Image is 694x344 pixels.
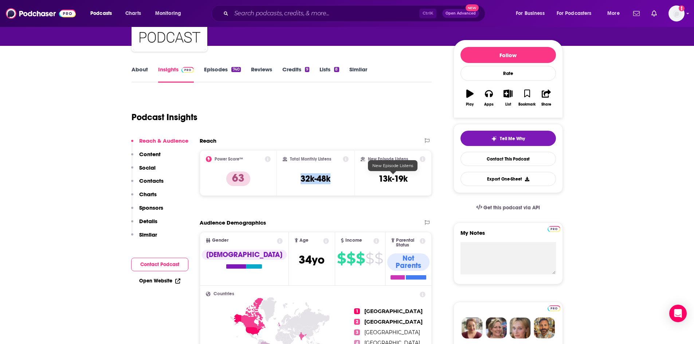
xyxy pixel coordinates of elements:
[354,308,360,314] span: 1
[462,317,483,339] img: Sydney Profile
[548,304,560,311] a: Pro website
[379,173,408,184] h3: 13k-19k
[419,9,436,18] span: Ctrl K
[139,164,156,171] p: Social
[139,137,188,144] p: Reach & Audience
[251,66,272,83] a: Reviews
[125,8,141,19] span: Charts
[150,8,191,19] button: open menu
[121,8,145,19] a: Charts
[668,5,685,21] span: Logged in as nbaderrubenstein
[537,85,556,111] button: Share
[218,5,492,22] div: Search podcasts, credits, & more...
[231,8,419,19] input: Search podcasts, credits, & more...
[231,67,240,72] div: 740
[139,278,180,284] a: Open Website
[213,292,234,296] span: Countries
[548,226,560,232] img: Podchaser Pro
[548,225,560,232] a: Pro website
[226,171,250,186] p: 63
[669,305,687,322] div: Open Intercom Messenger
[132,112,197,123] h1: Podcast Insights
[282,66,309,83] a: Credits9
[466,102,474,107] div: Play
[460,131,556,146] button: tell me why sparkleTell Me Why
[139,177,164,184] p: Contacts
[85,8,121,19] button: open menu
[132,66,148,83] a: About
[337,253,346,264] span: $
[200,137,216,144] h2: Reach
[387,253,430,271] div: Not Parents
[212,238,228,243] span: Gender
[375,253,383,264] span: $
[372,163,413,168] span: New Episode Listens
[518,85,537,111] button: Bookmark
[668,5,685,21] img: User Profile
[131,258,188,271] button: Contact Podcast
[131,191,157,204] button: Charts
[158,66,194,83] a: InsightsPodchaser Pro
[200,219,266,226] h2: Audience Demographics
[319,66,339,83] a: Lists8
[552,8,602,19] button: open menu
[354,319,360,325] span: 2
[181,67,194,73] img: Podchaser Pro
[511,8,554,19] button: open menu
[460,85,479,111] button: Play
[131,177,164,191] button: Contacts
[460,47,556,63] button: Follow
[131,151,161,164] button: Content
[131,204,163,218] button: Sponsors
[548,305,560,311] img: Podchaser Pro
[299,253,325,267] span: 34 yo
[396,238,419,248] span: Parental Status
[139,204,163,211] p: Sponsors
[498,85,517,111] button: List
[491,136,497,142] img: tell me why sparkle
[368,157,408,162] h2: New Episode Listens
[364,319,423,325] span: [GEOGRAPHIC_DATA]
[460,152,556,166] a: Contact This Podcast
[460,66,556,81] div: Rate
[557,8,592,19] span: For Podcasters
[305,67,309,72] div: 9
[602,8,629,19] button: open menu
[484,102,494,107] div: Apps
[334,67,339,72] div: 8
[139,151,161,158] p: Content
[354,329,360,335] span: 3
[534,317,555,339] img: Jon Profile
[139,218,157,225] p: Details
[155,8,181,19] span: Monitoring
[131,218,157,231] button: Details
[442,9,479,18] button: Open AdvancedNew
[356,253,365,264] span: $
[460,172,556,186] button: Export One-Sheet
[139,231,157,238] p: Similar
[505,102,511,107] div: List
[486,317,507,339] img: Barbara Profile
[630,7,643,20] a: Show notifications dropdown
[460,229,556,242] label: My Notes
[365,253,374,264] span: $
[516,8,545,19] span: For Business
[466,4,479,11] span: New
[679,5,685,11] svg: Add a profile image
[131,137,188,151] button: Reach & Audience
[6,7,76,20] img: Podchaser - Follow, Share and Rate Podcasts
[510,317,531,339] img: Jules Profile
[518,102,536,107] div: Bookmark
[204,66,240,83] a: Episodes740
[301,173,330,184] h3: 32k-48k
[131,231,157,245] button: Similar
[139,191,157,198] p: Charts
[446,12,476,15] span: Open Advanced
[541,102,551,107] div: Share
[215,157,243,162] h2: Power Score™
[470,199,546,217] a: Get this podcast via API
[346,253,355,264] span: $
[299,238,309,243] span: Age
[290,157,331,162] h2: Total Monthly Listens
[483,205,540,211] span: Get this podcast via API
